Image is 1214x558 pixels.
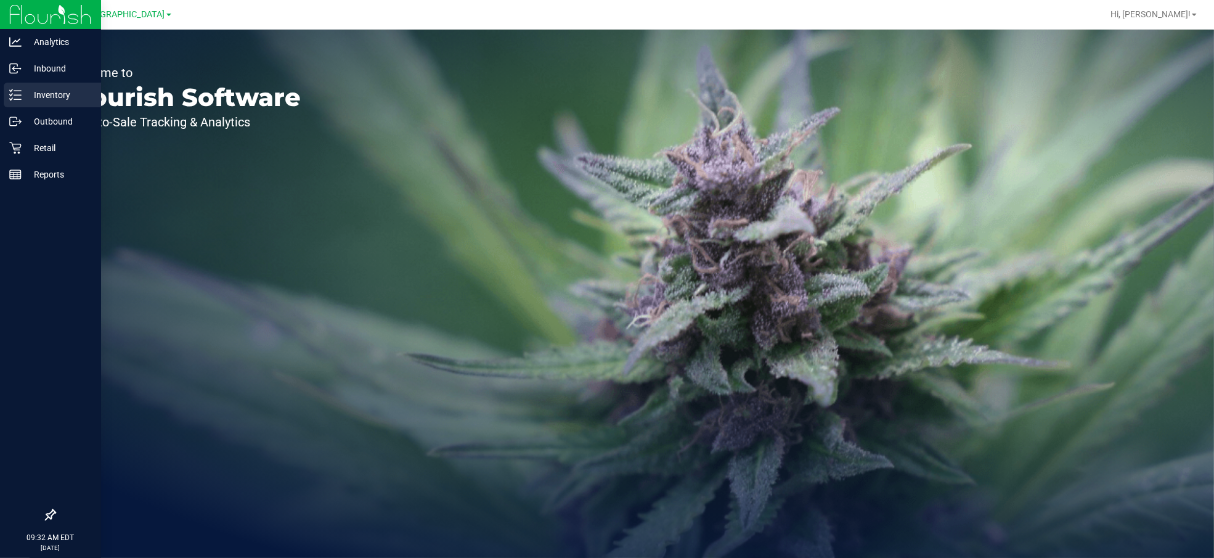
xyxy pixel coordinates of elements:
p: Inventory [22,88,96,102]
span: [GEOGRAPHIC_DATA] [81,9,165,20]
p: Outbound [22,114,96,129]
inline-svg: Outbound [9,115,22,128]
p: Flourish Software [67,85,301,110]
p: Welcome to [67,67,301,79]
p: Reports [22,167,96,182]
span: Hi, [PERSON_NAME]! [1110,9,1191,19]
inline-svg: Analytics [9,36,22,48]
p: Analytics [22,35,96,49]
p: [DATE] [6,543,96,552]
p: Seed-to-Sale Tracking & Analytics [67,116,301,128]
inline-svg: Reports [9,168,22,181]
inline-svg: Inbound [9,62,22,75]
inline-svg: Retail [9,142,22,154]
p: Retail [22,141,96,155]
p: 09:32 AM EDT [6,532,96,543]
inline-svg: Inventory [9,89,22,101]
p: Inbound [22,61,96,76]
